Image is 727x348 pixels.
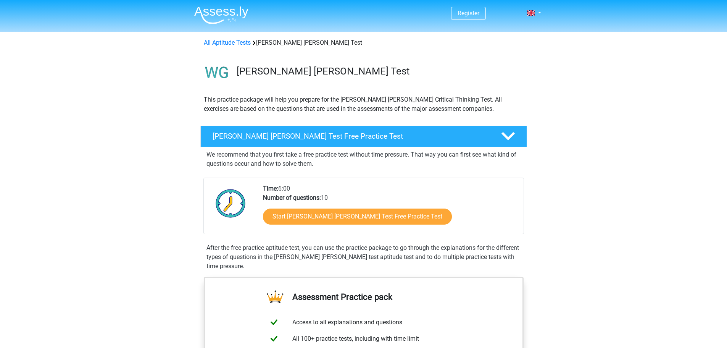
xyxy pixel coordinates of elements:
b: Number of questions: [263,194,321,201]
img: watson glaser test [201,57,233,89]
div: [PERSON_NAME] [PERSON_NAME] Test [201,38,527,47]
img: Assessly [194,6,248,24]
div: After the free practice aptitude test, you can use the practice package to go through the explana... [203,243,524,271]
p: We recommend that you first take a free practice test without time pressure. That way you can fir... [206,150,521,168]
p: This practice package will help you prepare for the [PERSON_NAME] [PERSON_NAME] Critical Thinking... [204,95,524,113]
h3: [PERSON_NAME] [PERSON_NAME] Test [237,65,521,77]
a: Register [458,10,479,17]
a: [PERSON_NAME] [PERSON_NAME] Test Free Practice Test [197,126,530,147]
a: Start [PERSON_NAME] [PERSON_NAME] Test Free Practice Test [263,209,452,225]
h4: [PERSON_NAME] [PERSON_NAME] Test Free Practice Test [213,132,489,141]
img: Clock [211,184,250,222]
a: All Aptitude Tests [204,39,251,46]
b: Time: [263,185,278,192]
div: 6:00 10 [257,184,523,234]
